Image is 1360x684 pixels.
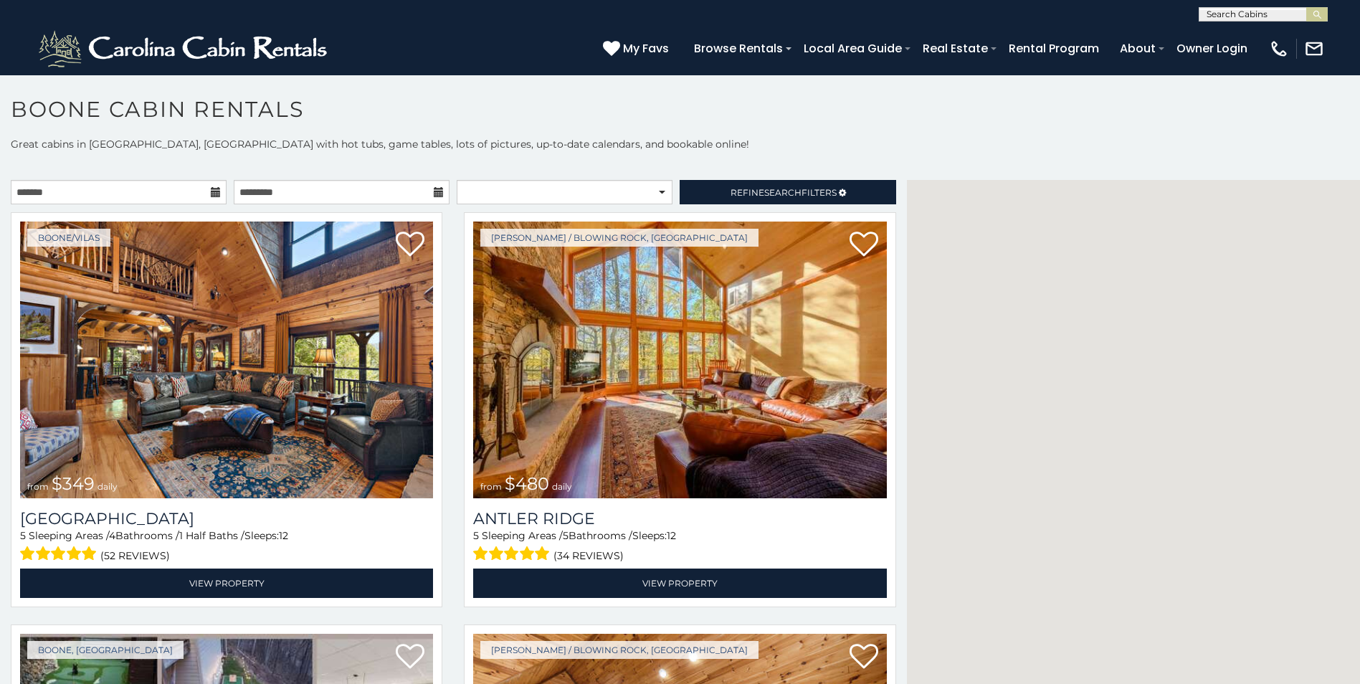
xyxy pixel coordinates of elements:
[473,222,886,498] img: 1714397585_thumbnail.jpeg
[98,481,118,492] span: daily
[1304,39,1324,59] img: mail-regular-white.png
[396,230,424,260] a: Add to favorites
[480,641,759,659] a: [PERSON_NAME] / Blowing Rock, [GEOGRAPHIC_DATA]
[473,509,886,528] a: Antler Ridge
[52,473,95,494] span: $349
[731,187,837,198] span: Refine Filters
[563,529,569,542] span: 5
[480,481,502,492] span: from
[100,546,170,565] span: (52 reviews)
[1002,36,1106,61] a: Rental Program
[687,36,790,61] a: Browse Rentals
[179,529,244,542] span: 1 Half Baths /
[20,222,433,498] a: from $349 daily
[480,229,759,247] a: [PERSON_NAME] / Blowing Rock, [GEOGRAPHIC_DATA]
[1169,36,1255,61] a: Owner Login
[796,36,909,61] a: Local Area Guide
[473,569,886,598] a: View Property
[680,180,895,204] a: RefineSearchFilters
[20,529,26,542] span: 5
[764,187,802,198] span: Search
[603,39,672,58] a: My Favs
[505,473,549,494] span: $480
[623,39,669,57] span: My Favs
[473,222,886,498] a: from $480 daily
[667,529,676,542] span: 12
[20,528,433,565] div: Sleeping Areas / Bathrooms / Sleeps:
[27,641,184,659] a: Boone, [GEOGRAPHIC_DATA]
[36,27,333,70] img: White-1-2.png
[552,481,572,492] span: daily
[27,229,110,247] a: Boone/Vilas
[473,528,886,565] div: Sleeping Areas / Bathrooms / Sleeps:
[850,230,878,260] a: Add to favorites
[850,642,878,673] a: Add to favorites
[20,509,433,528] h3: Diamond Creek Lodge
[20,569,433,598] a: View Property
[20,222,433,498] img: 1714398500_thumbnail.jpeg
[20,509,433,528] a: [GEOGRAPHIC_DATA]
[1269,39,1289,59] img: phone-regular-white.png
[279,529,288,542] span: 12
[109,529,115,542] span: 4
[553,546,624,565] span: (34 reviews)
[396,642,424,673] a: Add to favorites
[473,529,479,542] span: 5
[27,481,49,492] span: from
[916,36,995,61] a: Real Estate
[1113,36,1163,61] a: About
